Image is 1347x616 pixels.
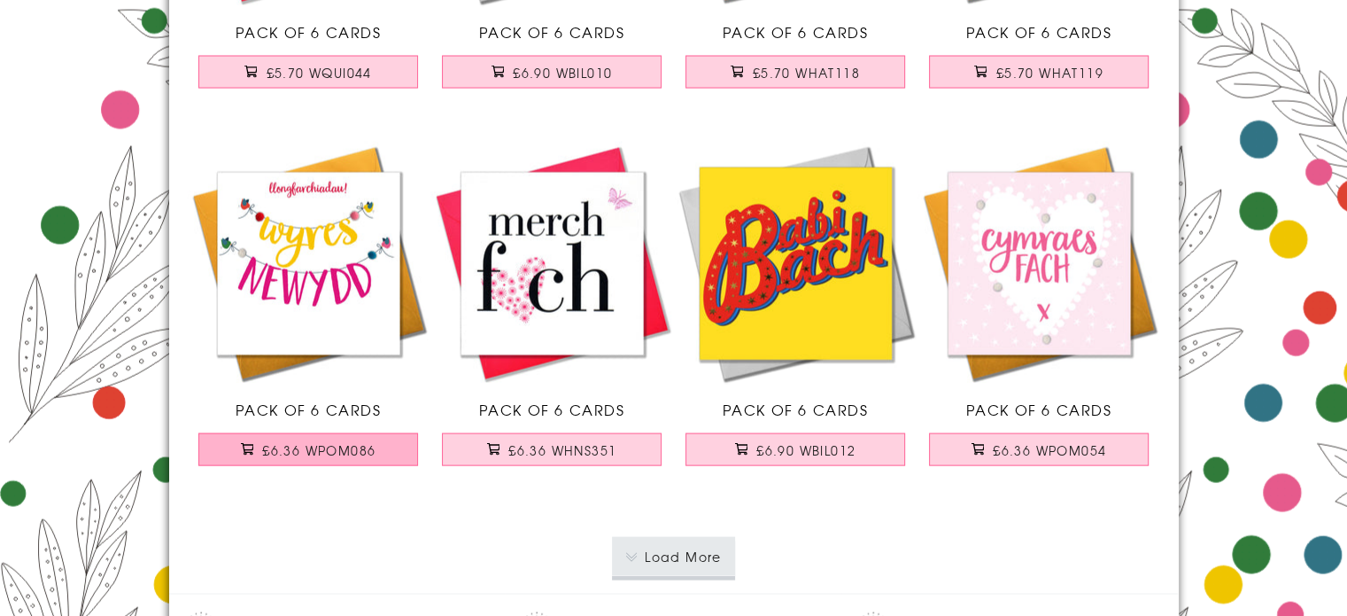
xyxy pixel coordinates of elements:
span: Pack of 6 Cards [236,21,382,43]
span: Pack of 6 Cards [966,399,1112,420]
button: £6.36 WPOM086 [198,433,418,466]
span: £6.90 WBIL010 [513,64,612,82]
button: £5.70 WHAT118 [685,56,905,89]
span: £5.70 WHAT118 [753,64,860,82]
span: Pack of 6 Cards [479,21,625,43]
span: Pack of 6 Cards [966,21,1112,43]
span: £5.70 WHAT119 [996,64,1103,82]
a: Welsh Baby Card, Pink Heart, Baby Girl, Embellished with colourful pompoms Pack of 6 Cards £6.36 ... [917,142,1161,484]
span: Pack of 6 Cards [479,399,625,420]
img: Welsh Baby Girl Card, Merch Fach, Pink Butterflies, fabric butterfly embellished [430,142,674,386]
span: £6.36 WPOM086 [262,441,375,459]
button: £6.36 WHNS351 [442,433,662,466]
button: Load More [612,537,735,576]
span: £6.36 WPOM054 [993,441,1106,459]
span: Pack of 6 Cards [236,399,382,420]
a: Welsh New Baby Card, Babi Bach, Red on yellow background, with gold foil Pack of 6 Cards £6.90 WB... [674,142,917,484]
img: Welsh Baby Card, Pink Heart, Baby Girl, Embellished with colourful pompoms [917,142,1161,386]
button: £6.36 WPOM054 [929,433,1149,466]
button: £5.70 WHAT119 [929,56,1149,89]
span: Pack of 6 Cards [723,399,869,420]
span: £5.70 WQUI044 [267,64,372,82]
span: Pack of 6 Cards [723,21,869,43]
a: Welsh Baby Girl Card, Merch Fach, Pink Butterflies, fabric butterfly embellished Pack of 6 Cards ... [430,142,674,484]
button: £6.90 WBIL010 [442,56,662,89]
span: £6.36 WHNS351 [508,441,616,459]
img: Welsh New Baby Card, Babi Bach, Red on yellow background, with gold foil [674,142,917,386]
button: £6.90 WBIL012 [685,433,905,466]
a: Welsh Granddaughter Card, Wyres, Banner, Pompom Embellished Pack of 6 Cards £6.36 WPOM086 [187,142,430,484]
span: £6.90 WBIL012 [756,441,855,459]
button: £5.70 WQUI044 [198,56,418,89]
img: Welsh Granddaughter Card, Wyres, Banner, Pompom Embellished [187,142,430,386]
